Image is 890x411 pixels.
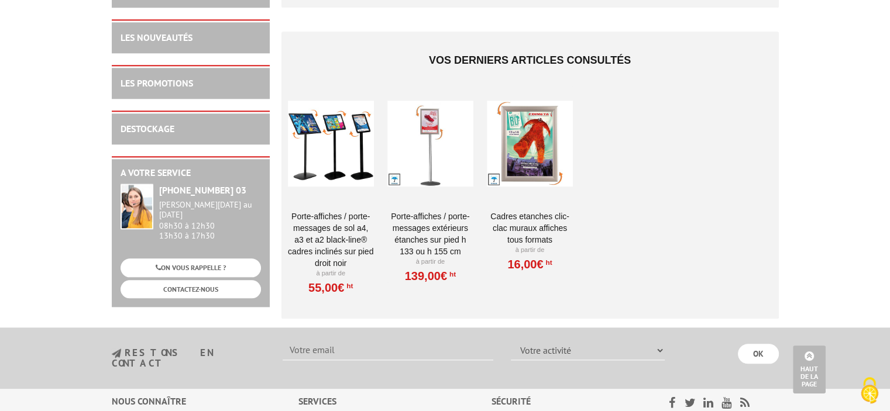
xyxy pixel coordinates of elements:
a: ON VOUS RAPPELLE ? [121,258,261,277]
p: À partir de [487,246,573,255]
img: widget-service.jpg [121,184,153,229]
a: LES NOUVEAUTÉS [121,32,193,43]
sup: HT [544,258,552,267]
strong: [PHONE_NUMBER] 03 [159,184,246,196]
input: OK [738,344,779,364]
a: CONTACTEZ-NOUS [121,280,261,298]
a: Cadres Etanches Clic-Clac muraux affiches tous formats [487,210,573,246]
a: Porte-affiches / Porte-messages de sol A4, A3 et A2 Black-Line® cadres inclinés sur Pied Droit Noir [288,210,374,269]
div: Sécurité [492,395,638,408]
p: À partir de [387,257,473,267]
img: newsletter.jpg [112,348,121,358]
img: Cookies (fenêtre modale) [855,376,884,405]
input: Votre email [283,340,493,360]
h3: restons en contact [112,348,266,368]
a: 139,00€HT [405,272,456,279]
button: Cookies (fenêtre modale) [849,371,890,411]
a: Porte-affiches / Porte-messages extérieurs étanches sur pied h 133 ou h 155 cm [387,210,473,257]
a: Haut de la page [793,346,826,393]
div: Services [298,395,492,408]
a: DESTOCKAGE [121,123,174,134]
div: [PERSON_NAME][DATE] au [DATE] [159,200,261,220]
a: LES PROMOTIONS [121,77,193,89]
h2: A votre service [121,168,261,178]
div: 08h30 à 12h30 13h30 à 17h30 [159,200,261,240]
a: 16,00€HT [507,261,552,268]
sup: HT [447,270,456,278]
p: À partir de [288,269,374,278]
div: Nous connaître [112,395,298,408]
a: 55,00€HT [308,284,353,291]
span: Vos derniers articles consultés [429,54,631,66]
sup: HT [344,282,353,290]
